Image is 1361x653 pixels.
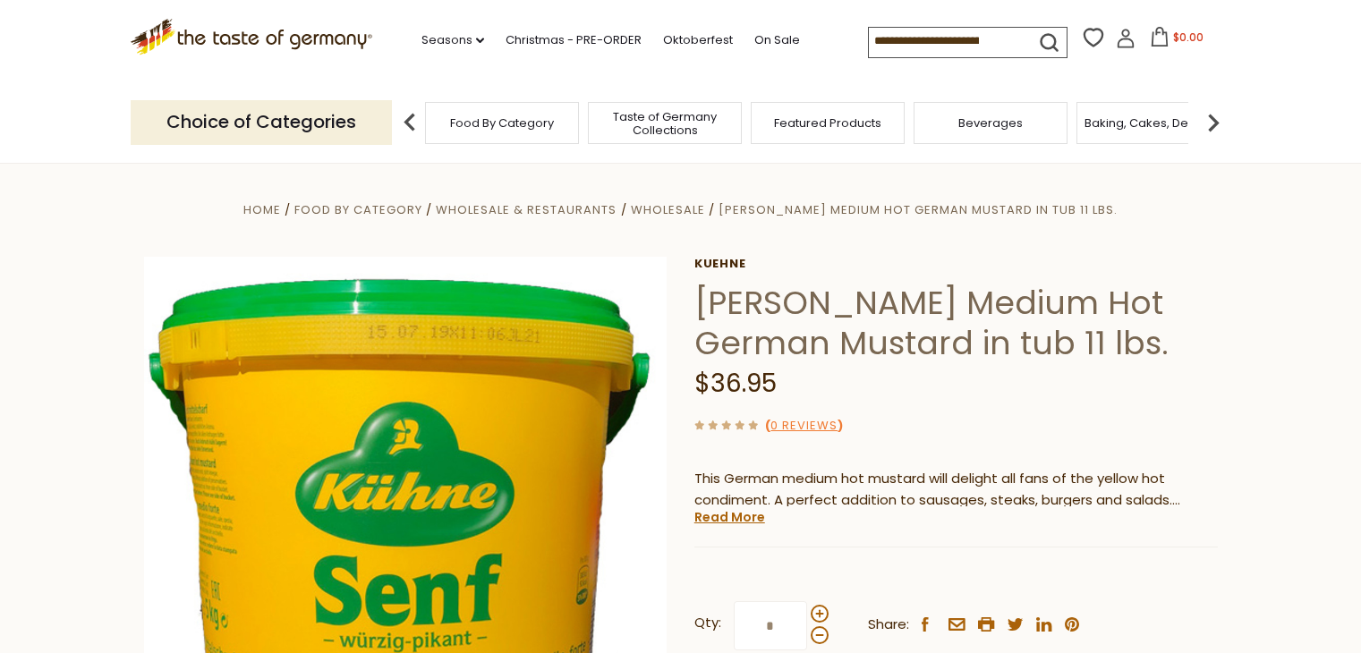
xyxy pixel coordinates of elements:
a: Read More [694,508,765,526]
button: $0.00 [1139,27,1215,54]
a: Oktoberfest [663,30,733,50]
p: Choice of Categories [131,100,392,144]
a: 0 Reviews [770,417,838,436]
a: Beverages [958,116,1023,130]
a: Food By Category [294,201,422,218]
a: Taste of Germany Collections [593,110,736,137]
a: Wholesale & Restaurants [436,201,617,218]
a: On Sale [754,30,800,50]
a: Kuehne [694,257,1218,271]
img: next arrow [1195,105,1231,140]
a: Food By Category [450,116,554,130]
a: Baking, Cakes, Desserts [1085,116,1223,130]
span: ( ) [765,417,843,434]
a: Home [243,201,281,218]
strong: Qty: [694,612,721,634]
span: $36.95 [694,366,777,401]
a: Wholesale [631,201,705,218]
input: Qty: [734,601,807,650]
p: This German medium hot mustard will delight all fans of the yellow hot condiment. A perfect addit... [694,468,1218,513]
img: previous arrow [392,105,428,140]
h1: [PERSON_NAME] Medium Hot German Mustard in tub 11 lbs. [694,283,1218,363]
a: Seasons [421,30,484,50]
span: $0.00 [1173,30,1204,45]
a: [PERSON_NAME] Medium Hot German Mustard in tub 11 lbs. [719,201,1118,218]
a: Featured Products [774,116,881,130]
span: Share: [868,614,909,636]
a: Christmas - PRE-ORDER [506,30,642,50]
